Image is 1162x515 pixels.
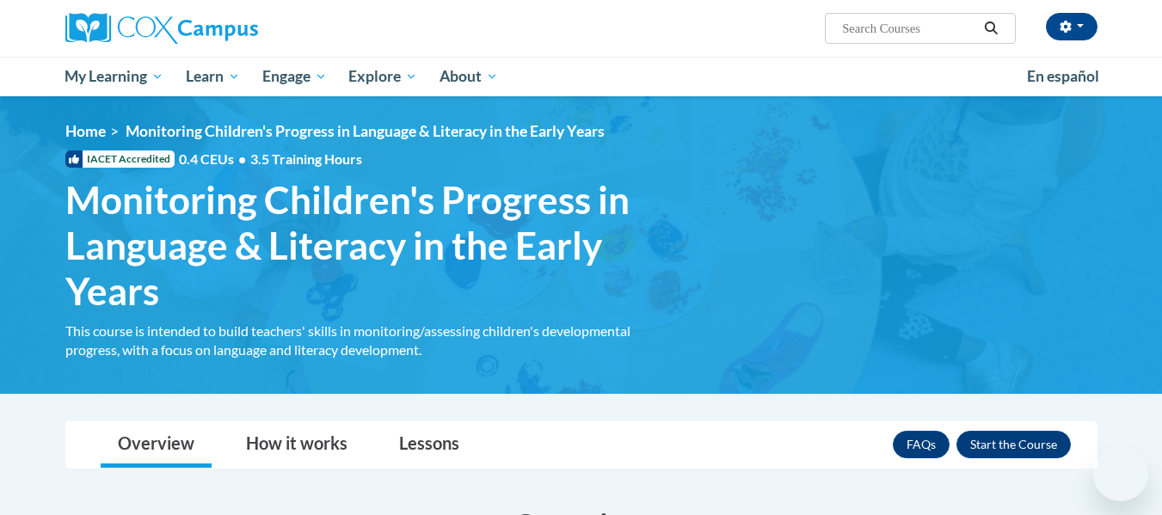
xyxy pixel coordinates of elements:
[978,18,1004,39] button: Search
[65,66,163,87] span: My Learning
[1046,13,1097,40] button: Account Settings
[40,57,1123,96] div: Main menu
[65,122,106,140] a: Home
[101,422,212,468] a: Overview
[179,150,362,169] span: 0.4 CEUs
[175,57,251,96] a: Learn
[382,422,476,468] a: Lessons
[126,122,605,140] span: Monitoring Children's Progress in Language & Literacy in the Early Years
[956,431,1071,458] button: Enroll
[262,66,327,87] span: Engage
[1016,58,1110,95] a: En español
[65,322,659,359] div: This course is intended to build teachers' skills in monitoring/assessing children's developmenta...
[65,150,175,168] span: IACET Accredited
[893,431,950,458] a: FAQs
[348,66,417,87] span: Explore
[229,422,365,468] a: How it works
[1093,446,1148,501] iframe: Button to launch messaging window
[238,150,246,167] span: •
[65,177,659,313] span: Monitoring Children's Progress in Language & Literacy in the Early Years
[65,13,392,44] a: Cox Campus
[428,57,509,96] a: About
[54,57,175,96] a: My Learning
[337,57,428,96] a: Explore
[250,150,362,167] span: 3.5 Training Hours
[65,13,258,44] img: Cox Campus
[251,57,338,96] a: Engage
[1027,67,1099,85] span: En español
[186,66,240,87] span: Learn
[440,66,498,87] span: About
[840,18,978,39] input: Search Courses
